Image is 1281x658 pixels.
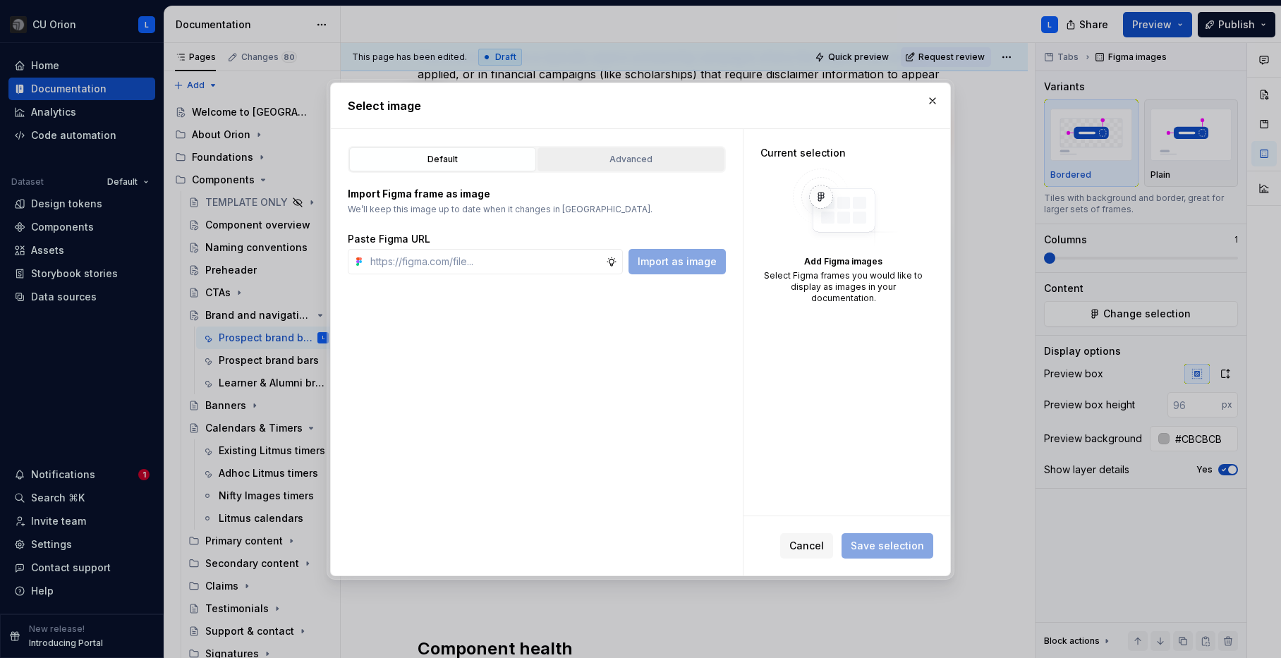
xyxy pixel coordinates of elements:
div: Default [354,152,531,166]
input: https://figma.com/file... [365,249,606,274]
div: Select Figma frames you would like to display as images in your documentation. [760,270,926,304]
p: We’ll keep this image up to date when it changes in [GEOGRAPHIC_DATA]. [348,204,726,215]
span: Cancel [789,538,824,552]
label: Paste Figma URL [348,232,430,246]
p: Import Figma frame as image [348,187,726,201]
div: Current selection [760,146,926,160]
div: Add Figma images [760,256,926,267]
div: Advanced [542,152,720,166]
h2: Select image [348,97,933,114]
button: Cancel [780,532,833,558]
